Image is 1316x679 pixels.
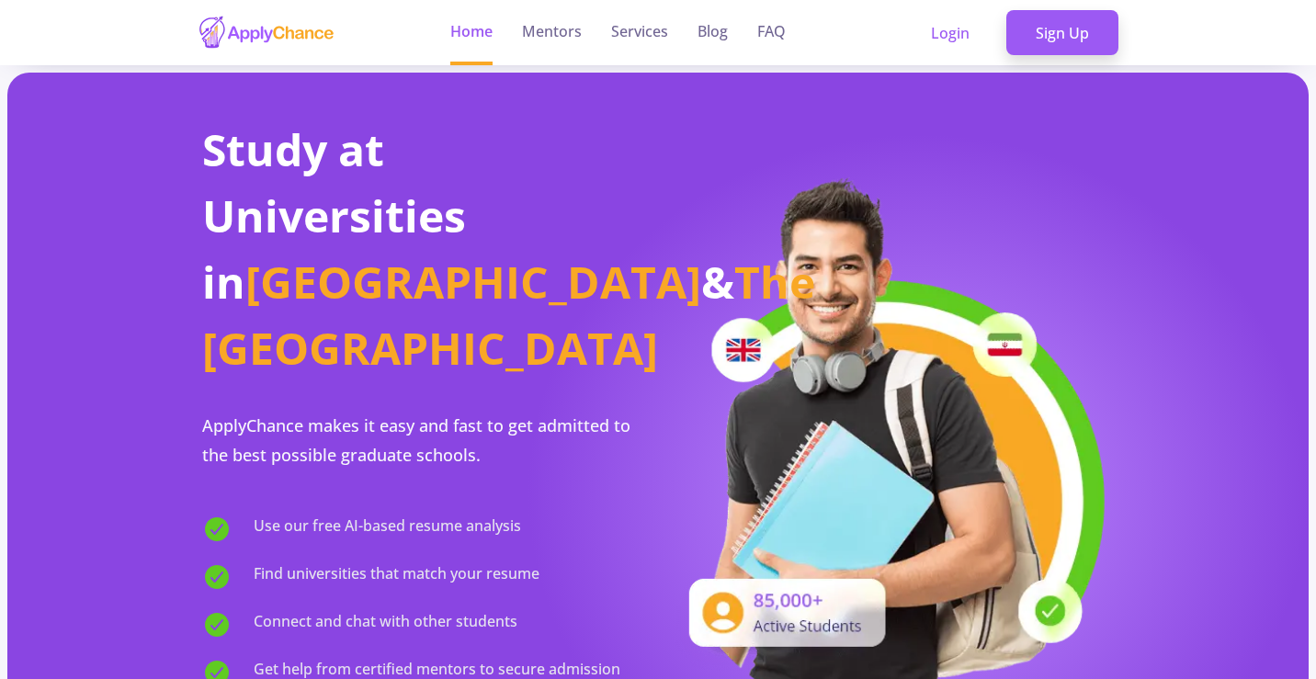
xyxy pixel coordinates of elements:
span: Study at Universities in [202,119,466,311]
a: Sign Up [1006,10,1118,56]
span: ApplyChance makes it easy and fast to get admitted to the best possible graduate schools. [202,414,630,466]
span: Find universities that match your resume [254,562,539,592]
a: Login [902,10,999,56]
span: & [701,252,734,311]
span: [GEOGRAPHIC_DATA] [245,252,701,311]
span: Use our free AI-based resume analysis [254,515,521,544]
img: applychance logo [198,15,335,51]
span: Connect and chat with other students [254,610,517,639]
